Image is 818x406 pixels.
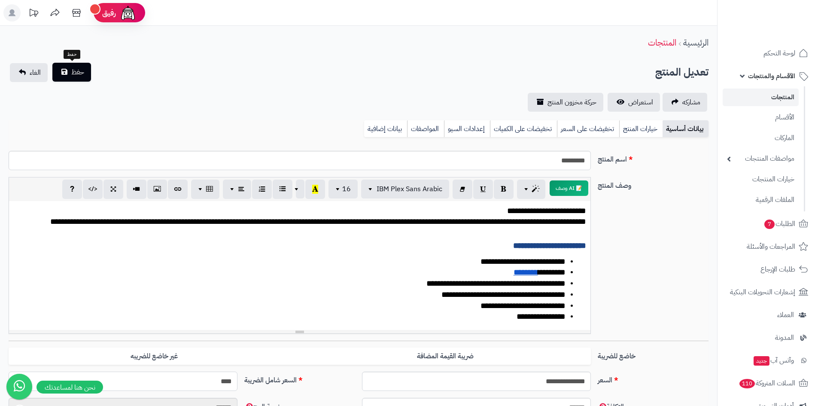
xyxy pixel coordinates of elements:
h2: تعديل المنتج [655,64,709,81]
div: حفظ [64,50,80,59]
span: الغاء [30,67,41,78]
a: تخفيضات على السعر [557,120,619,137]
span: الطلبات [763,218,795,230]
a: الطلبات7 [723,214,813,234]
label: وصف المنتج [594,177,712,191]
span: IBM Plex Sans Arabic [377,184,442,194]
a: استعراض [608,93,660,112]
span: طلبات الإرجاع [760,263,795,275]
a: وآتس آبجديد [723,350,813,371]
a: إشعارات التحويلات البنكية [723,282,813,302]
span: جديد [754,356,769,366]
a: مواصفات المنتجات [723,150,799,168]
a: مشاركه [663,93,707,112]
a: المدونة [723,327,813,348]
button: 16 [328,180,358,198]
span: استعراض [628,97,653,107]
span: العملاء [777,309,794,321]
span: السلات المتروكة [739,377,795,389]
img: ai-face.png [119,4,137,21]
a: العملاء [723,305,813,325]
a: الرئيسية [683,36,709,49]
button: 📝 AI وصف [550,180,588,196]
a: الأقسام [723,108,799,127]
span: المدونة [775,332,794,344]
a: تحديثات المنصة [23,4,44,24]
span: 16 [342,184,351,194]
button: IBM Plex Sans Arabic [361,180,449,198]
a: الملفات الرقمية [723,191,799,209]
label: ضريبة القيمة المضافة [300,348,591,365]
img: logo-2.png [760,6,810,24]
span: مشاركه [682,97,700,107]
a: تخفيضات على الكميات [490,120,557,137]
span: رفيق [102,8,116,18]
span: 110 [739,379,756,389]
a: الماركات [723,129,799,147]
a: حركة مخزون المنتج [528,93,603,112]
a: إعدادات السيو [444,120,490,137]
span: المراجعات والأسئلة [747,241,795,253]
label: غير خاضع للضريبه [9,348,300,365]
span: الأقسام والمنتجات [748,70,795,82]
a: بيانات إضافية [364,120,407,137]
span: وآتس آب [753,354,794,366]
a: بيانات أساسية [663,120,709,137]
a: المراجعات والأسئلة [723,236,813,257]
a: خيارات المنتج [619,120,663,137]
a: المنتجات [723,89,799,106]
span: لوحة التحكم [763,47,795,59]
label: السعر [594,372,712,385]
span: حركة مخزون المنتج [547,97,596,107]
button: حفظ [52,63,91,82]
span: حفظ [71,67,84,77]
label: اسم المنتج [594,151,712,165]
a: لوحة التحكم [723,43,813,64]
span: 7 [764,219,775,229]
a: خيارات المنتجات [723,170,799,189]
label: خاضع للضريبة [594,348,712,361]
a: المواصفات [407,120,444,137]
a: المنتجات [648,36,676,49]
a: الغاء [10,63,48,82]
label: السعر شامل الضريبة [241,372,359,385]
a: طلبات الإرجاع [723,259,813,280]
a: السلات المتروكة110 [723,373,813,394]
span: إشعارات التحويلات البنكية [730,286,795,298]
